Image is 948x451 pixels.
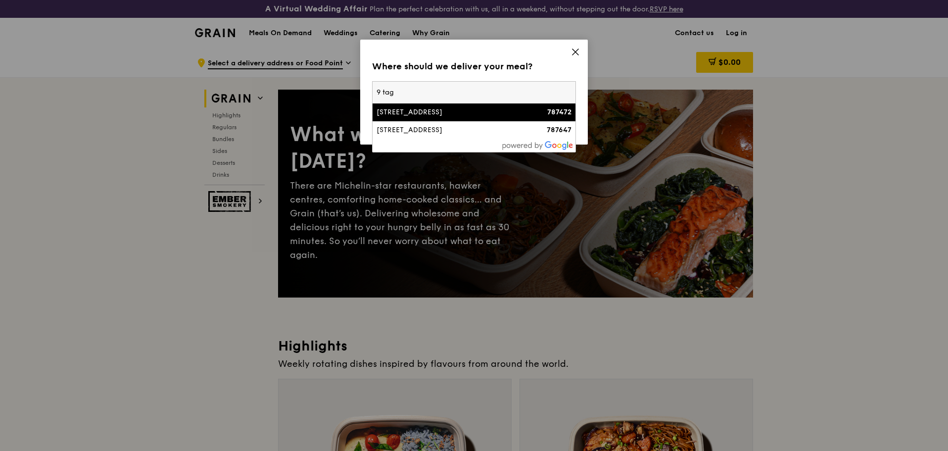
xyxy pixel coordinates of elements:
[372,59,576,73] div: Where should we deliver your meal?
[547,126,571,134] strong: 787647
[547,108,571,116] strong: 787472
[377,107,523,117] div: [STREET_ADDRESS]
[377,125,523,135] div: [STREET_ADDRESS]
[502,141,573,150] img: powered-by-google.60e8a832.png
